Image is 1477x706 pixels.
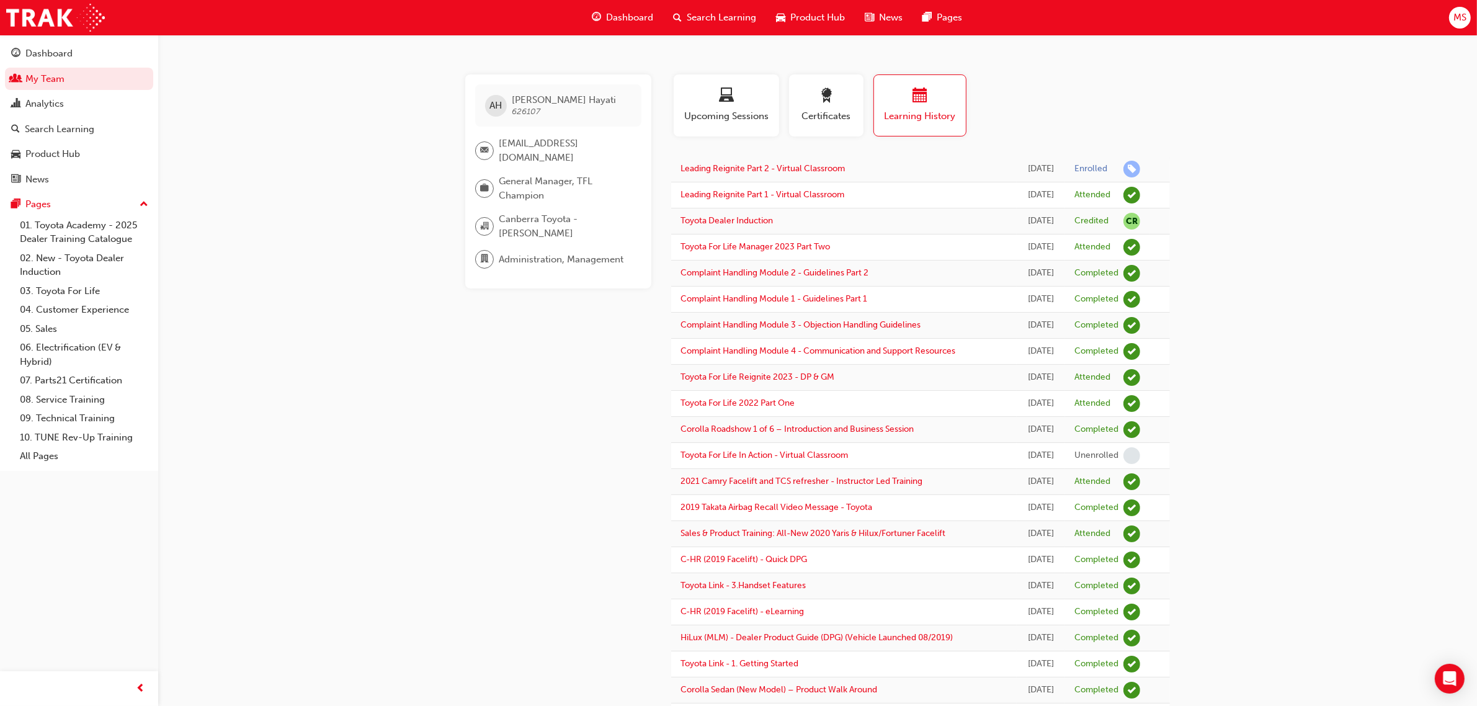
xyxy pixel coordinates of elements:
[1026,631,1056,645] div: Wed Mar 25 2020 01:00:00 GMT+1100 (Australian Eastern Daylight Time)
[1074,424,1118,436] div: Completed
[1449,7,1471,29] button: MS
[680,580,806,591] a: Toyota Link - 3.Handset Features
[798,109,854,123] span: Certificates
[1074,267,1118,279] div: Completed
[680,554,807,565] a: C-HR (2019 Facelift) - Quick DPG
[499,136,631,164] span: [EMAIL_ADDRESS][DOMAIN_NAME]
[5,193,153,216] button: Pages
[1026,501,1056,515] div: Tue Feb 09 2021 01:00:00 GMT+1100 (Australian Eastern Daylight Time)
[5,40,153,193] button: DashboardMy TeamAnalyticsSearch LearningProduct HubNews
[680,450,848,460] a: Toyota For Life In Action - Virtual Classroom
[5,68,153,91] a: My Team
[855,5,913,30] a: news-iconNews
[1026,292,1056,306] div: Thu Sep 28 2023 12:00:00 GMT+1000 (Australian Eastern Standard Time)
[1026,162,1056,176] div: Mon Sep 15 2025 07:54:07 GMT+1000 (Australian Eastern Standard Time)
[1074,554,1118,566] div: Completed
[15,216,153,249] a: 01. Toyota Academy - 2025 Dealer Training Catalogue
[1123,604,1140,620] span: learningRecordVerb_COMPLETE-icon
[1123,265,1140,282] span: learningRecordVerb_COMPLETE-icon
[1123,239,1140,256] span: learningRecordVerb_ATTEND-icon
[25,172,49,187] div: News
[680,241,830,252] a: Toyota For Life Manager 2023 Part Two
[15,390,153,409] a: 08. Service Training
[1026,657,1056,671] div: Wed Mar 25 2020 01:00:00 GMT+1100 (Australian Eastern Daylight Time)
[15,300,153,319] a: 04. Customer Experience
[1026,527,1056,541] div: Mon Aug 17 2020 00:00:00 GMT+1000 (Australian Eastern Standard Time)
[1074,346,1118,357] div: Completed
[1074,293,1118,305] div: Completed
[819,88,834,105] span: award-icon
[790,11,845,25] span: Product Hub
[1453,11,1466,25] span: MS
[15,371,153,390] a: 07. Parts21 Certification
[1123,395,1140,412] span: learningRecordVerb_ATTEND-icon
[1123,447,1140,464] span: learningRecordVerb_NONE-icon
[136,681,146,697] span: prev-icon
[1026,605,1056,619] div: Wed Mar 25 2020 01:00:00 GMT+1100 (Australian Eastern Daylight Time)
[5,168,153,191] a: News
[687,11,756,25] span: Search Learning
[1026,396,1056,411] div: Wed Aug 17 2022 00:00:00 GMT+1000 (Australian Eastern Standard Time)
[582,5,663,30] a: guage-iconDashboard
[1026,579,1056,593] div: Wed Mar 25 2020 01:00:00 GMT+1100 (Australian Eastern Daylight Time)
[1123,161,1140,177] span: learningRecordVerb_ENROLL-icon
[680,189,844,200] a: Leading Reignite Part 1 - Virtual Classroom
[606,11,653,25] span: Dashboard
[15,249,153,282] a: 02. New - Toyota Dealer Induction
[480,218,489,235] span: organisation-icon
[1074,398,1110,409] div: Attended
[25,147,80,161] div: Product Hub
[480,181,489,197] span: briefcase-icon
[1123,630,1140,646] span: learningRecordVerb_COMPLETE-icon
[1026,344,1056,359] div: Thu Sep 28 2023 12:00:00 GMT+1000 (Australian Eastern Standard Time)
[499,212,631,240] span: Canberra Toyota - [PERSON_NAME]
[5,92,153,115] a: Analytics
[680,372,834,382] a: Toyota For Life Reignite 2023 - DP & GM
[1074,372,1110,383] div: Attended
[1074,319,1118,331] div: Completed
[1123,473,1140,490] span: learningRecordVerb_ATTEND-icon
[680,293,867,304] a: Complaint Handling Module 1 - Guidelines Part 1
[680,502,872,512] a: 2019 Takata Airbag Recall Video Message - Toyota
[1026,240,1056,254] div: Thu Oct 19 2023 01:00:00 GMT+1100 (Australian Eastern Daylight Time)
[1123,682,1140,699] span: learningRecordVerb_COMPLETE-icon
[1074,658,1118,670] div: Completed
[1026,422,1056,437] div: Mon Mar 21 2022 01:00:00 GMT+1100 (Australian Eastern Daylight Time)
[1123,187,1140,203] span: learningRecordVerb_ATTEND-icon
[15,282,153,301] a: 03. Toyota For Life
[1074,189,1110,201] div: Attended
[25,97,64,111] div: Analytics
[1123,552,1140,568] span: learningRecordVerb_COMPLETE-icon
[719,88,734,105] span: laptop-icon
[937,11,962,25] span: Pages
[680,267,868,278] a: Complaint Handling Module 2 - Guidelines Part 2
[25,122,94,136] div: Search Learning
[15,428,153,447] a: 10. TUNE Rev-Up Training
[512,106,540,117] span: 626107
[1026,475,1056,489] div: Tue Apr 13 2021 00:00:00 GMT+1000 (Australian Eastern Standard Time)
[490,99,502,113] span: AH
[1074,476,1110,488] div: Attended
[913,5,972,30] a: pages-iconPages
[11,124,20,135] span: search-icon
[1435,664,1465,694] div: Open Intercom Messenger
[11,199,20,210] span: pages-icon
[499,252,623,267] span: Administration, Management
[1026,318,1056,333] div: Thu Sep 28 2023 12:00:00 GMT+1000 (Australian Eastern Standard Time)
[25,47,73,61] div: Dashboard
[1026,370,1056,385] div: Tue Aug 01 2023 00:00:00 GMT+1000 (Australian Eastern Standard Time)
[1074,580,1118,592] div: Completed
[15,319,153,339] a: 05. Sales
[680,528,945,538] a: Sales & Product Training: All-New 2020 Yaris & Hilux/Fortuner Facelift
[11,48,20,60] span: guage-icon
[11,74,20,85] span: people-icon
[1026,214,1056,228] div: Tue Mar 25 2025 23:00:00 GMT+1100 (Australian Eastern Daylight Time)
[680,163,845,174] a: Leading Reignite Part 2 - Virtual Classroom
[1123,213,1140,230] span: null-icon
[789,74,863,136] button: Certificates
[5,143,153,166] a: Product Hub
[776,10,785,25] span: car-icon
[1123,343,1140,360] span: learningRecordVerb_COMPLETE-icon
[913,88,927,105] span: calendar-icon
